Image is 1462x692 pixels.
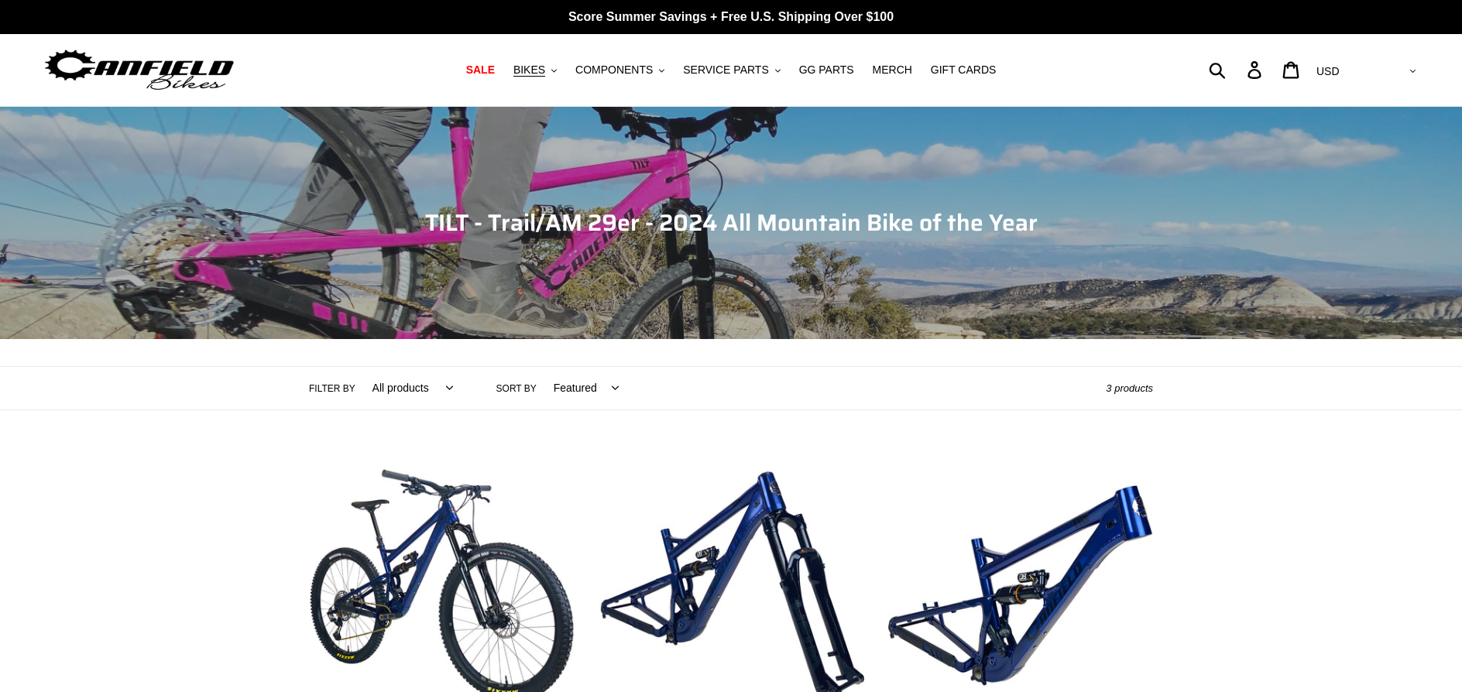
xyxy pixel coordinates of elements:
label: Filter by [309,382,355,396]
img: Canfield Bikes [43,46,236,94]
span: SERVICE PARTS [683,63,768,77]
input: Search [1217,53,1257,87]
span: GG PARTS [799,63,854,77]
button: COMPONENTS [568,60,672,81]
a: SALE [458,60,503,81]
span: COMPONENTS [575,63,653,77]
button: SERVICE PARTS [675,60,788,81]
span: SALE [466,63,495,77]
span: TILT - Trail/AM 29er - 2024 All Mountain Bike of the Year [425,204,1038,241]
a: MERCH [865,60,920,81]
a: GG PARTS [791,60,862,81]
a: GIFT CARDS [923,60,1004,81]
span: MERCH [873,63,912,77]
span: BIKES [513,63,545,77]
span: 3 products [1106,382,1153,394]
button: BIKES [506,60,565,81]
label: Sort by [496,382,537,396]
span: GIFT CARDS [931,63,997,77]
